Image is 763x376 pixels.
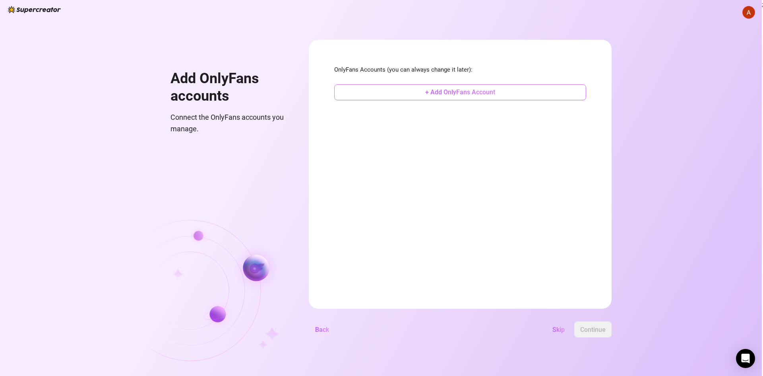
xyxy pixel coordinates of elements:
[552,326,565,333] span: Skip
[170,70,290,105] h1: Add OnlyFans accounts
[334,84,586,100] button: + Add OnlyFans Account
[170,112,290,134] span: Connect the OnlyFans accounts you manage.
[315,326,329,333] span: Back
[736,349,755,368] div: Open Intercom Messenger
[574,321,612,337] button: Continue
[8,6,61,13] img: logo
[546,321,571,337] button: Skip
[309,321,335,337] button: Back
[743,6,755,18] img: ACg8ocL9xsE0BTm77fbNC8T7Bw_4ZfuwGiJWj-HWFz73oQx7G6zlWA=s96-c
[425,88,495,96] span: + Add OnlyFans Account
[334,65,586,75] span: OnlyFans Accounts (you can always change it later):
